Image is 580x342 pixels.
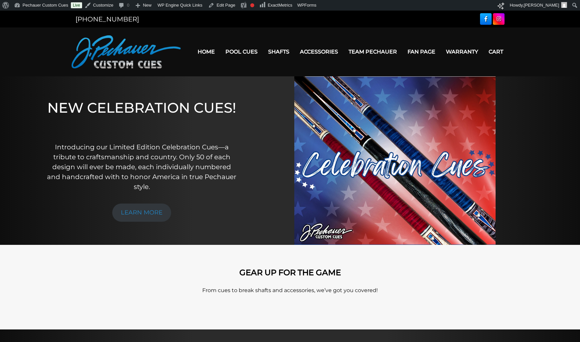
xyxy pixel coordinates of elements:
[220,43,263,60] a: Pool Cues
[250,3,254,7] div: Needs improvement
[295,43,343,60] a: Accessories
[101,286,479,294] p: From cues to break shafts and accessories, we’ve got you covered!
[71,2,82,8] a: Live
[402,43,441,60] a: Fan Page
[239,268,341,277] strong: GEAR UP FOR THE GAME
[343,43,402,60] a: Team Pechauer
[483,43,508,60] a: Cart
[47,99,236,133] h1: NEW CELEBRATION CUES!
[441,43,483,60] a: Warranty
[524,3,559,8] span: [PERSON_NAME]
[112,204,171,222] a: LEARN MORE
[192,43,220,60] a: Home
[47,142,236,192] p: Introducing our Limited Edition Celebration Cues—a tribute to craftsmanship and country. Only 50 ...
[72,35,181,68] img: Pechauer Custom Cues
[263,43,295,60] a: Shafts
[75,15,139,23] a: [PHONE_NUMBER]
